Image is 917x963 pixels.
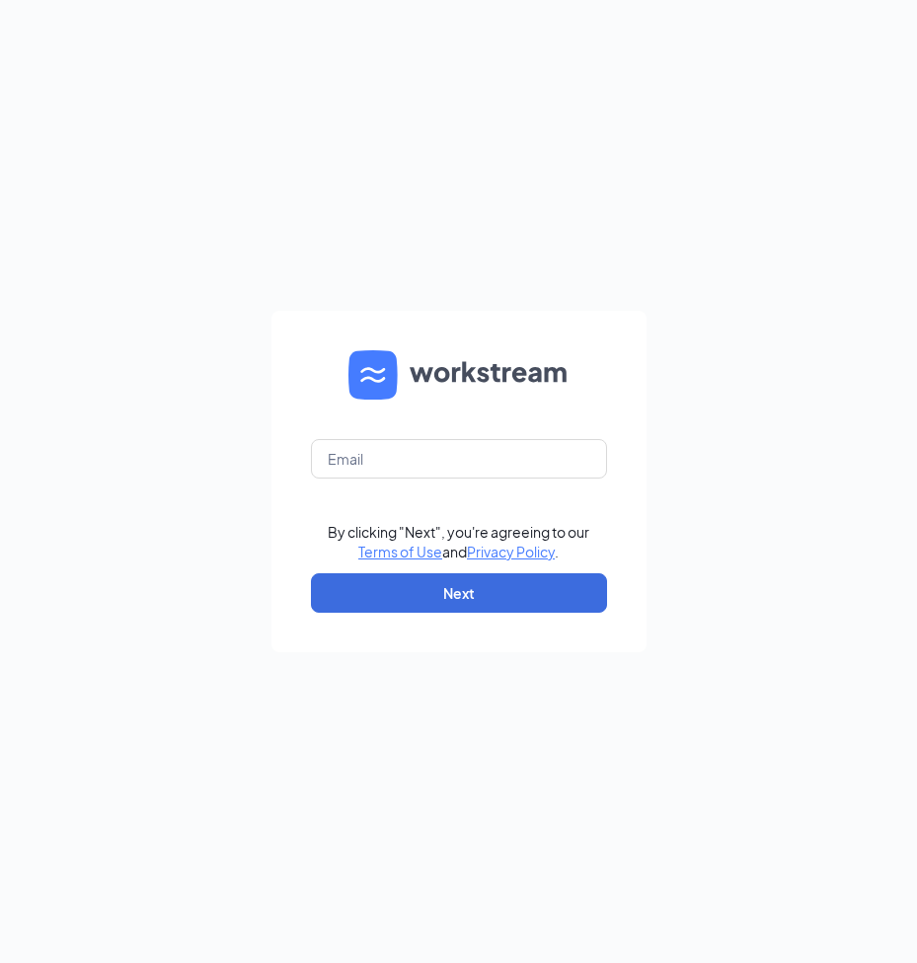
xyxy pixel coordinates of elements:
[467,543,555,560] a: Privacy Policy
[311,439,607,479] input: Email
[328,522,589,561] div: By clicking "Next", you're agreeing to our and .
[358,543,442,560] a: Terms of Use
[348,350,570,400] img: WS logo and Workstream text
[311,573,607,613] button: Next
